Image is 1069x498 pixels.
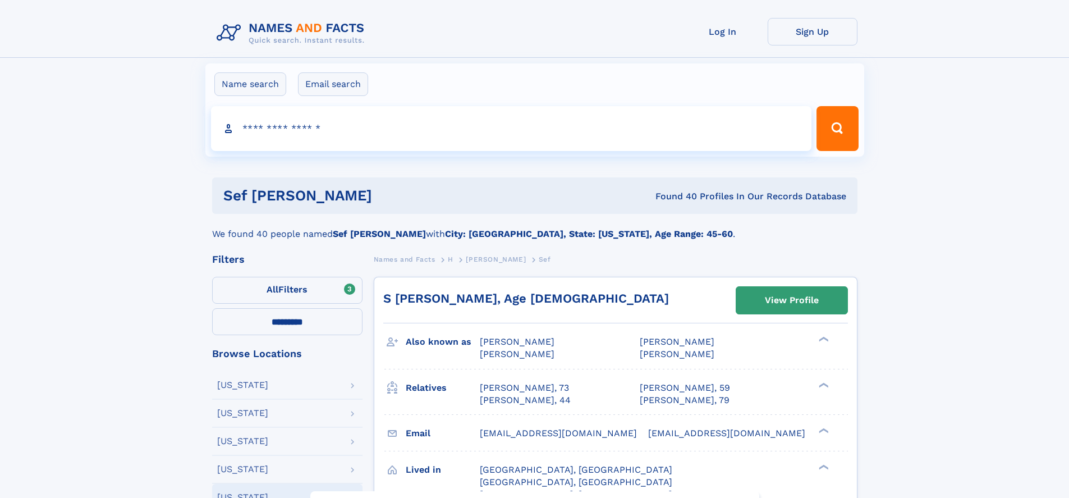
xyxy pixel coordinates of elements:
[214,72,286,96] label: Name search
[212,277,363,304] label: Filters
[212,18,374,48] img: Logo Names and Facts
[406,460,480,479] h3: Lived in
[212,214,857,241] div: We found 40 people named with .
[406,424,480,443] h3: Email
[480,394,571,406] a: [PERSON_NAME], 44
[648,428,805,438] span: [EMAIL_ADDRESS][DOMAIN_NAME]
[212,349,363,359] div: Browse Locations
[816,381,829,389] div: ❯
[816,463,829,470] div: ❯
[383,291,669,305] a: S [PERSON_NAME], Age [DEMOGRAPHIC_DATA]
[768,18,857,45] a: Sign Up
[406,378,480,398] h3: Relatives
[374,252,435,266] a: Names and Facts
[640,336,714,347] span: [PERSON_NAME]
[445,229,733,239] b: City: [GEOGRAPHIC_DATA], State: [US_STATE], Age Range: 45-60
[406,332,480,351] h3: Also known as
[223,189,514,203] h1: Sef [PERSON_NAME]
[480,349,554,359] span: [PERSON_NAME]
[765,287,819,313] div: View Profile
[298,72,368,96] label: Email search
[217,381,268,390] div: [US_STATE]
[640,394,730,406] a: [PERSON_NAME], 79
[480,464,672,475] span: [GEOGRAPHIC_DATA], [GEOGRAPHIC_DATA]
[513,190,846,203] div: Found 40 Profiles In Our Records Database
[448,252,453,266] a: H
[539,255,551,263] span: Sef
[640,349,714,359] span: [PERSON_NAME]
[736,287,847,314] a: View Profile
[480,428,637,438] span: [EMAIL_ADDRESS][DOMAIN_NAME]
[466,255,526,263] span: [PERSON_NAME]
[480,382,569,394] a: [PERSON_NAME], 73
[640,382,730,394] a: [PERSON_NAME], 59
[816,106,858,151] button: Search Button
[217,465,268,474] div: [US_STATE]
[816,336,829,343] div: ❯
[466,252,526,266] a: [PERSON_NAME]
[217,437,268,446] div: [US_STATE]
[333,229,426,239] b: Sef [PERSON_NAME]
[678,18,768,45] a: Log In
[212,254,363,264] div: Filters
[816,427,829,434] div: ❯
[217,409,268,418] div: [US_STATE]
[267,284,278,295] span: All
[211,106,812,151] input: search input
[480,336,554,347] span: [PERSON_NAME]
[448,255,453,263] span: H
[480,477,672,487] span: [GEOGRAPHIC_DATA], [GEOGRAPHIC_DATA]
